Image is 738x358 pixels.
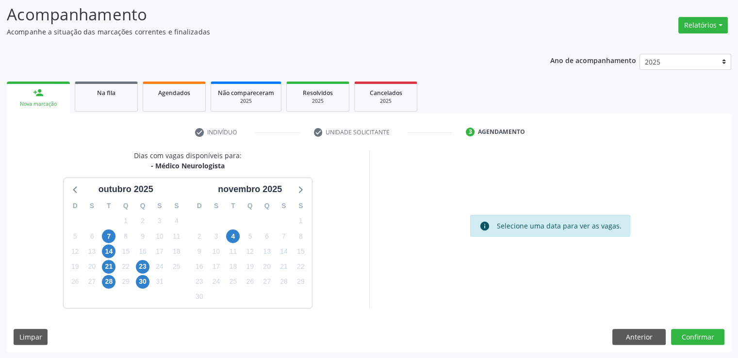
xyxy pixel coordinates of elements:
[294,260,308,274] span: sábado, 22 de novembro de 2025
[242,198,259,213] div: Q
[218,98,274,105] div: 2025
[97,89,115,97] span: Na fila
[85,229,99,243] span: segunda-feira, 6 de outubro de 2025
[210,244,223,258] span: segunda-feira, 10 de novembro de 2025
[294,244,308,258] span: sábado, 15 de novembro de 2025
[136,244,149,258] span: quinta-feira, 16 de outubro de 2025
[294,98,342,105] div: 2025
[102,229,115,243] span: terça-feira, 7 de outubro de 2025
[478,128,525,136] div: Agendamento
[136,229,149,243] span: quinta-feira, 9 de outubro de 2025
[303,89,333,97] span: Resolvidos
[550,54,636,66] p: Ano de acompanhamento
[497,221,622,231] div: Selecione uma data para ver as vagas.
[66,198,83,213] div: D
[170,244,183,258] span: sábado, 18 de outubro de 2025
[134,150,242,171] div: Dias com vagas disponíveis para:
[193,229,206,243] span: domingo, 2 de novembro de 2025
[292,198,309,213] div: S
[153,260,166,274] span: sexta-feira, 24 de outubro de 2025
[153,214,166,228] span: sexta-feira, 3 de outubro de 2025
[170,260,183,274] span: sábado, 25 de outubro de 2025
[134,198,151,213] div: Q
[119,260,132,274] span: quarta-feira, 22 de outubro de 2025
[259,198,276,213] div: Q
[14,329,48,345] button: Limpar
[277,244,291,258] span: sexta-feira, 14 de novembro de 2025
[218,89,274,97] span: Não compareceram
[226,229,240,243] span: terça-feira, 4 de novembro de 2025
[678,17,728,33] button: Relatórios
[193,260,206,274] span: domingo, 16 de novembro de 2025
[226,260,240,274] span: terça-feira, 18 de novembro de 2025
[243,229,257,243] span: quarta-feira, 5 de novembro de 2025
[277,275,291,289] span: sexta-feira, 28 de novembro de 2025
[214,183,286,196] div: novembro 2025
[260,260,274,274] span: quinta-feira, 20 de novembro de 2025
[68,229,82,243] span: domingo, 5 de outubro de 2025
[277,229,291,243] span: sexta-feira, 7 de novembro de 2025
[191,198,208,213] div: D
[193,275,206,289] span: domingo, 23 de novembro de 2025
[102,244,115,258] span: terça-feira, 14 de outubro de 2025
[119,214,132,228] span: quarta-feira, 1 de outubro de 2025
[479,221,490,231] i: info
[14,100,63,108] div: Nova marcação
[85,275,99,289] span: segunda-feira, 27 de outubro de 2025
[210,260,223,274] span: segunda-feira, 17 de novembro de 2025
[210,275,223,289] span: segunda-feira, 24 de novembro de 2025
[83,198,100,213] div: S
[119,244,132,258] span: quarta-feira, 15 de outubro de 2025
[119,229,132,243] span: quarta-feira, 8 de outubro de 2025
[208,198,225,213] div: S
[7,27,514,37] p: Acompanhe a situação das marcações correntes e finalizadas
[277,260,291,274] span: sexta-feira, 21 de novembro de 2025
[243,260,257,274] span: quarta-feira, 19 de novembro de 2025
[260,244,274,258] span: quinta-feira, 13 de novembro de 2025
[294,229,308,243] span: sábado, 8 de novembro de 2025
[102,260,115,274] span: terça-feira, 21 de outubro de 2025
[168,198,185,213] div: S
[158,89,190,97] span: Agendados
[370,89,402,97] span: Cancelados
[226,275,240,289] span: terça-feira, 25 de novembro de 2025
[170,229,183,243] span: sábado, 11 de outubro de 2025
[612,329,666,345] button: Anterior
[68,275,82,289] span: domingo, 26 de outubro de 2025
[294,275,308,289] span: sábado, 29 de novembro de 2025
[153,275,166,289] span: sexta-feira, 31 de outubro de 2025
[95,183,157,196] div: outubro 2025
[119,275,132,289] span: quarta-feira, 29 de outubro de 2025
[226,244,240,258] span: terça-feira, 11 de novembro de 2025
[671,329,724,345] button: Confirmar
[260,275,274,289] span: quinta-feira, 27 de novembro de 2025
[136,260,149,274] span: quinta-feira, 23 de outubro de 2025
[294,214,308,228] span: sábado, 1 de novembro de 2025
[170,214,183,228] span: sábado, 4 de outubro de 2025
[33,87,44,98] div: person_add
[136,214,149,228] span: quinta-feira, 2 de outubro de 2025
[153,229,166,243] span: sexta-feira, 10 de outubro de 2025
[153,244,166,258] span: sexta-feira, 17 de outubro de 2025
[151,198,168,213] div: S
[117,198,134,213] div: Q
[276,198,293,213] div: S
[68,260,82,274] span: domingo, 19 de outubro de 2025
[243,244,257,258] span: quarta-feira, 12 de novembro de 2025
[466,128,475,136] div: 3
[361,98,410,105] div: 2025
[210,229,223,243] span: segunda-feira, 3 de novembro de 2025
[68,244,82,258] span: domingo, 12 de outubro de 2025
[193,244,206,258] span: domingo, 9 de novembro de 2025
[85,244,99,258] span: segunda-feira, 13 de outubro de 2025
[225,198,242,213] div: T
[243,275,257,289] span: quarta-feira, 26 de novembro de 2025
[102,275,115,289] span: terça-feira, 28 de outubro de 2025
[260,229,274,243] span: quinta-feira, 6 de novembro de 2025
[193,290,206,304] span: domingo, 30 de novembro de 2025
[85,260,99,274] span: segunda-feira, 20 de outubro de 2025
[100,198,117,213] div: T
[134,161,242,171] div: - Médico Neurologista
[7,2,514,27] p: Acompanhamento
[136,275,149,289] span: quinta-feira, 30 de outubro de 2025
